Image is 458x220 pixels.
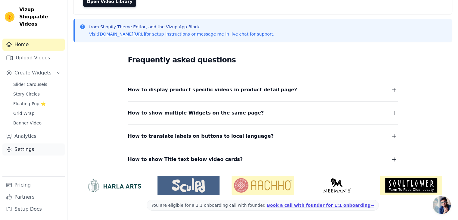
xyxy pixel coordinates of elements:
[10,99,65,108] a: Floating-Pop ⭐
[13,120,42,126] span: Banner Video
[128,109,264,117] span: How to show multiple Widgets on the same page?
[5,12,14,22] img: Vizup
[128,132,274,140] span: How to translate labels on buttons to local language?
[128,54,398,66] h2: Frequently asked questions
[2,143,65,156] a: Settings
[128,155,398,164] button: How to show Title text below video cards?
[13,110,34,116] span: Grid Wrap
[10,80,65,89] a: Slider Carousels
[232,176,294,195] img: Aachho
[10,109,65,118] a: Grid Wrap
[13,101,46,107] span: Floating-Pop ⭐
[19,6,62,28] span: Vizup Shoppable Videos
[98,32,145,36] a: [DOMAIN_NAME][URL]
[14,69,51,77] span: Create Widgets
[380,176,442,195] img: Soulflower
[128,132,398,140] button: How to translate labels on buttons to local language?
[10,119,65,127] a: Banner Video
[433,196,451,214] a: Open chat
[128,155,243,164] span: How to show Title text below video cards?
[2,67,65,79] button: Create Widgets
[89,24,274,30] p: from Shopify Theme Editor, add the Vizup App Block
[128,86,398,94] button: How to display product specific videos in product detail page?
[13,81,47,87] span: Slider Carousels
[83,178,145,193] img: HarlaArts
[2,179,65,191] a: Pricing
[128,86,297,94] span: How to display product specific videos in product detail page?
[2,203,65,215] a: Setup Docs
[13,91,40,97] span: Story Circles
[306,178,368,193] img: Neeman's
[2,191,65,203] a: Partners
[2,130,65,142] a: Analytics
[267,203,374,208] a: Book a call with founder for 1:1 onboarding
[157,178,220,193] img: Sculpd US
[2,52,65,64] a: Upload Videos
[128,109,398,117] button: How to show multiple Widgets on the same page?
[89,31,274,37] p: Visit for setup instructions or message me in live chat for support.
[10,90,65,98] a: Story Circles
[2,39,65,51] a: Home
